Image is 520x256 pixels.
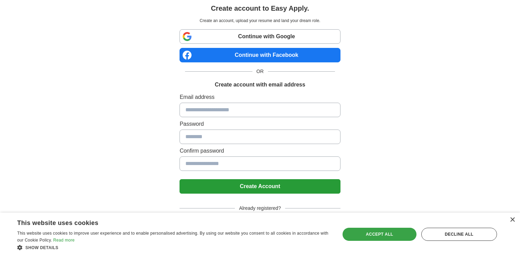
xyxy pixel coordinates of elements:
[180,93,340,101] label: Email address
[510,217,515,223] div: Close
[17,244,331,251] div: Show details
[180,120,340,128] label: Password
[17,217,313,227] div: This website uses cookies
[53,238,75,243] a: Read more, opens a new window
[343,228,416,241] div: Accept all
[25,245,58,250] span: Show details
[180,179,340,194] button: Create Account
[180,147,340,155] label: Confirm password
[17,231,328,243] span: This website uses cookies to improve user experience and to enable personalised advertising. By u...
[252,68,268,75] span: OR
[180,48,340,62] a: Continue with Facebook
[215,81,305,89] h1: Create account with email address
[180,29,340,44] a: Continue with Google
[181,18,339,24] p: Create an account, upload your resume and land your dream role.
[421,228,497,241] div: Decline all
[211,3,309,13] h1: Create account to Easy Apply.
[235,205,285,212] span: Already registered?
